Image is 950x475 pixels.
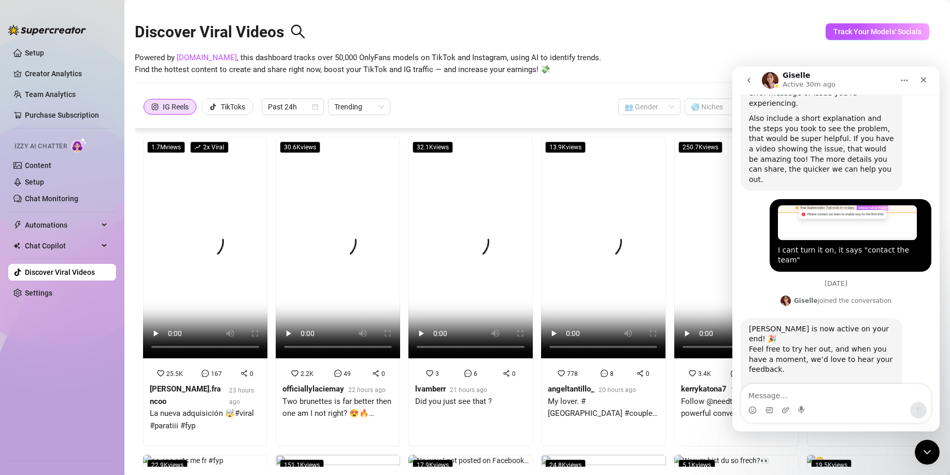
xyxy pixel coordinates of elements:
[601,370,608,377] span: message
[731,370,738,377] span: message
[13,242,20,249] img: Chat Copilot
[291,370,299,377] span: heart
[689,370,696,377] span: heart
[147,459,188,471] span: 22.9K views
[25,107,108,123] a: Purchase Subscription
[681,396,792,420] div: Follow @needtotalk for more powerful conversations like this. [PERSON_NAME] opens up about one of...
[25,217,98,233] span: Automations
[435,370,439,378] span: 3
[301,370,314,378] span: 2.2K
[408,137,533,446] a: 32.1Kviews360lvamberr21 hours agoDid you just see that ?
[732,66,940,431] iframe: Intercom live chat
[282,396,393,420] div: Two brunettes is far better then one am I not right? 😍🔥 #explore #explorepage #[US_STATE] #upperm...
[25,194,78,203] a: Chat Monitoring
[464,370,472,377] span: message
[143,455,223,466] img: no one gets me fr #fyp
[558,370,565,377] span: heart
[678,142,722,153] span: 250.7K views
[166,370,183,378] span: 25.5K
[147,142,185,153] span: 1.7M views
[915,440,940,465] iframe: Intercom live chat
[512,370,516,378] span: 0
[678,459,715,471] span: 5.1K views
[8,25,86,35] img: logo-BBDzfeDw.svg
[381,370,385,378] span: 0
[413,142,453,153] span: 32.1K views
[143,137,267,446] a: 1.7Mviewsrise2x Viral25.5K1670[PERSON_NAME].francoo23 hours agoLa nueva adquisición 🤯#viral #para...
[290,24,306,39] span: search
[280,142,320,153] span: 30.6K views
[674,455,769,466] img: Warum bist du so frech?👀
[163,99,189,115] div: IG Reels
[545,459,586,471] span: 24.8K views
[135,52,601,76] span: Powered by , this dashboard tracks over 50,000 OnlyFans models on TikTok and Instagram, using AI ...
[372,370,379,377] span: share-alt
[833,27,921,36] span: Track Your Models' Socials
[276,137,400,446] a: 30.6Kviews2.2K490officiallylaciemay22 hours agoTwo brunettes is far better then one am I not righ...
[211,370,222,378] span: 167
[826,23,929,40] button: Track Your Models' Socials
[135,22,306,42] h2: Discover Viral Videos
[681,384,727,394] strong: kerrykatona7
[209,103,217,110] span: tik-tok
[334,370,342,377] span: message
[157,370,164,377] span: heart
[25,178,44,186] a: Setup
[240,370,248,377] span: share-alt
[312,104,318,110] span: calendar
[334,99,384,115] span: Trending
[282,384,344,394] strong: officiallylaciemay
[413,459,453,471] span: 17.9K views
[280,459,324,471] span: 151.1K views
[503,370,510,377] span: share-alt
[811,459,852,471] span: 19.5K views
[15,142,67,151] span: Izzy AI Chatter
[25,65,108,82] a: Creator Analytics
[610,370,614,378] span: 8
[151,103,159,110] span: instagram
[25,161,51,170] a: Content
[25,289,52,297] a: Settings
[646,370,649,378] span: 0
[548,396,659,420] div: My lover. #[GEOGRAPHIC_DATA] #couples #alt #tattoo
[698,370,711,378] span: 3.4K
[450,386,487,394] span: 21 hours ago
[150,408,261,432] div: La nueva adquisición 🤯#viral #paratiii #fyp
[221,99,245,115] div: TikToks
[13,221,22,229] span: thunderbolt
[71,137,87,152] img: AI Chatter
[731,386,768,394] span: 14 hours ago
[415,396,492,408] div: Did you just see that ?
[636,370,644,377] span: share-alt
[268,99,318,115] span: Past 24h
[474,370,477,378] span: 6
[541,137,665,446] a: 13.9Kviews77880angeltantillo_20 hours agoMy lover. #[GEOGRAPHIC_DATA] #couples #alt #tattoo
[548,384,594,394] strong: angeltantillo_
[426,370,433,377] span: heart
[25,237,98,254] span: Chat Copilot
[599,386,636,394] span: 20 hours ago
[177,53,237,62] a: [DOMAIN_NAME]
[194,144,201,150] span: rise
